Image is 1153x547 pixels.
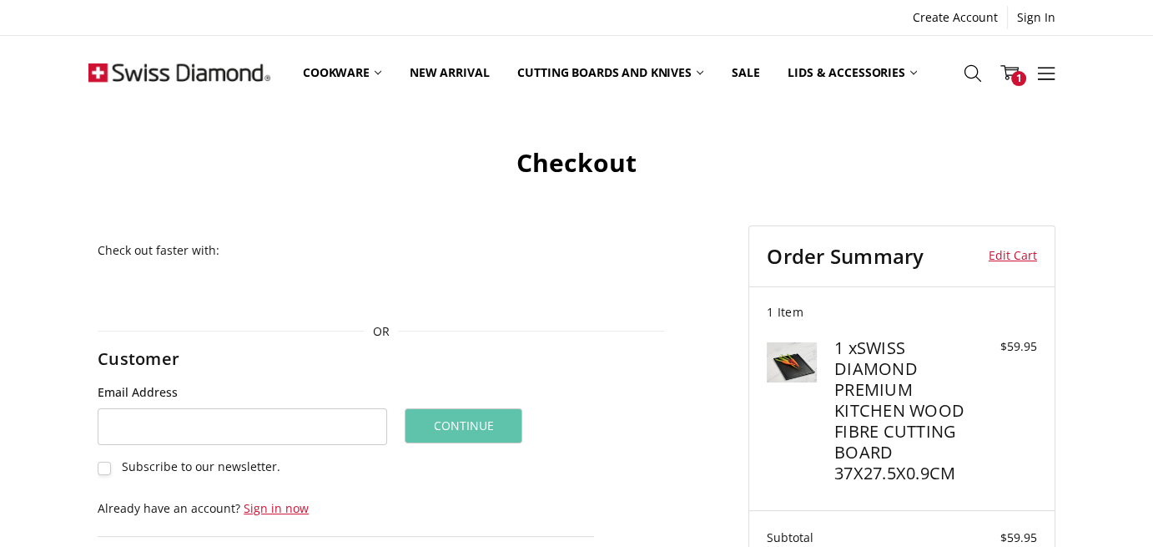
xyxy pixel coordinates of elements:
span: Subscribe to our newsletter. [122,458,280,474]
span: Subtotal [767,529,813,545]
div: $59.95 [969,337,1037,355]
a: Edit Cart [974,244,1037,269]
a: Cookware [289,36,395,109]
a: 1 [991,52,1028,94]
span: $59.95 [1000,529,1037,545]
a: Cutting boards and knives [503,36,717,109]
h2: Customer [98,348,203,369]
span: 1 [1011,71,1026,86]
h1: Checkout [88,147,1065,179]
a: Lids & Accessories [773,36,930,109]
h4: 1 x SWISS DIAMOND PREMIUM KITCHEN WOOD FIBRE CUTTING BOARD 37X27.5X0.9CM [834,337,965,484]
p: Already have an account? [98,499,594,517]
button: Continue [405,408,522,443]
label: Email Address [98,383,387,402]
a: Top Sellers [931,36,1032,109]
p: Check out faster with: [98,241,664,259]
img: Free Shipping On Every Order [88,36,270,109]
h3: 1 Item [767,305,1037,320]
h3: Order Summary [767,244,973,269]
iframe: PayPal-paypal [98,274,365,304]
a: Sign in now [244,500,309,516]
span: OR [364,322,398,341]
a: Sale [717,36,773,109]
a: New arrival [395,36,503,109]
a: Create Account [904,6,1007,29]
a: Sign In [1008,6,1065,29]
